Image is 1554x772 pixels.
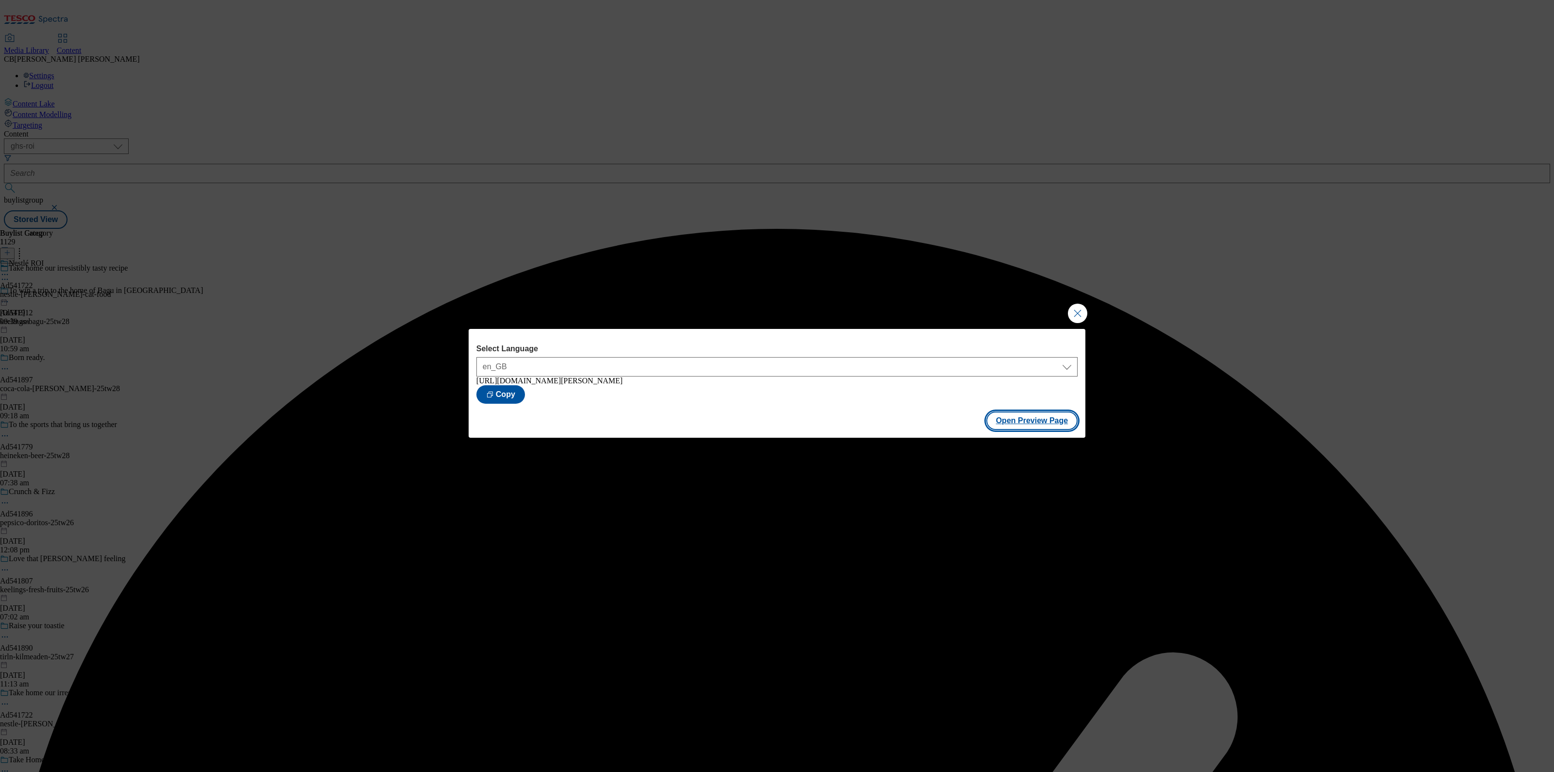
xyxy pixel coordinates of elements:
button: Open Preview Page [986,412,1078,430]
button: Copy [476,385,525,404]
label: Select Language [476,344,1078,353]
div: [URL][DOMAIN_NAME][PERSON_NAME] [476,377,1078,385]
div: Modal [469,329,1085,438]
button: Close Modal [1068,304,1087,323]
